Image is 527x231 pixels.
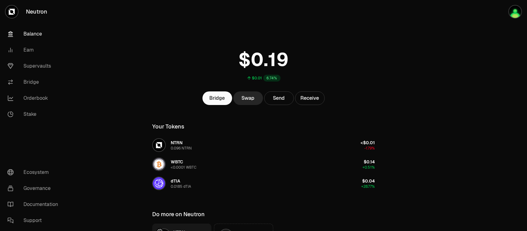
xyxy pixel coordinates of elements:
[2,106,67,122] a: Stake
[509,6,521,18] img: Dilay
[264,91,294,105] button: Send
[171,178,180,184] span: dTIA
[362,178,375,184] span: $0.04
[2,74,67,90] a: Bridge
[148,174,379,193] button: dTIA LogodTIA0.0185 dTIA$0.04+28.77%
[2,212,67,229] a: Support
[171,140,182,145] span: NTRN
[295,91,325,105] button: Receive
[361,184,375,189] span: +28.77%
[153,139,165,151] img: NTRN Logo
[362,165,375,170] span: +0.51%
[171,146,192,151] div: 0.096 NTRN
[152,122,184,131] div: Your Tokens
[148,136,379,154] button: NTRN LogoNTRN0.096 NTRN<$0.01-1.79%
[203,91,232,105] a: Bridge
[2,196,67,212] a: Documentation
[2,42,67,58] a: Earn
[152,210,205,219] div: Do more on Neutron
[171,159,183,165] span: WBTC
[153,158,165,170] img: WBTC Logo
[171,184,191,189] div: 0.0185 dTIA
[2,164,67,180] a: Ecosystem
[252,76,262,81] div: $0.01
[361,140,375,145] span: <$0.01
[364,146,375,151] span: -1.79%
[2,90,67,106] a: Orderbook
[263,75,281,82] div: 6.74%
[233,91,263,105] a: Swap
[148,155,379,174] button: WBTC LogoWBTC<0.0001 WBTC$0.14+0.51%
[2,180,67,196] a: Governance
[153,177,165,190] img: dTIA Logo
[364,159,375,165] span: $0.14
[171,165,196,170] div: <0.0001 WBTC
[2,26,67,42] a: Balance
[2,58,67,74] a: Supervaults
